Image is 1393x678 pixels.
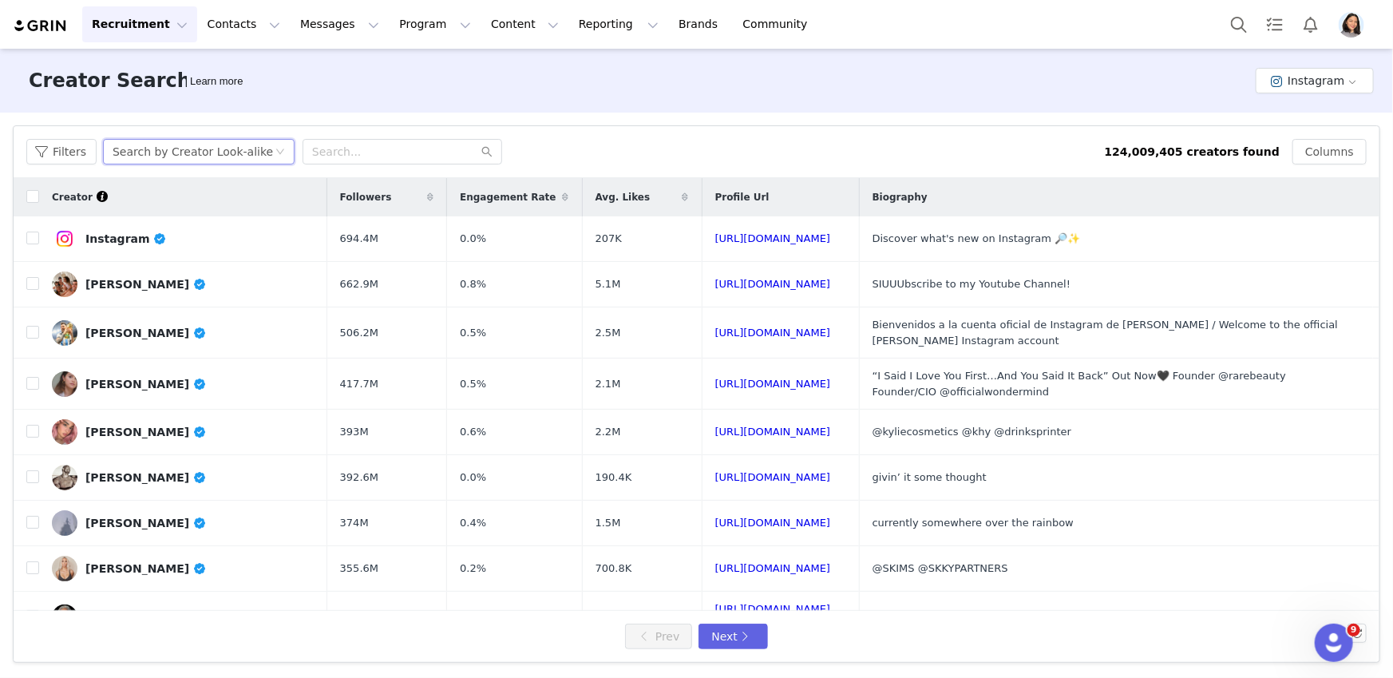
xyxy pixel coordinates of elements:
span: 0.5% [460,376,486,392]
a: [PERSON_NAME] [52,320,315,346]
span: 393M [340,424,369,440]
span: 0.0% [460,231,486,247]
span: 694.4M [340,231,378,247]
button: Next [698,624,767,649]
a: [URL][DOMAIN_NAME] [715,426,831,438]
span: 0.6% [460,424,486,440]
button: Columns [1292,139,1367,165]
a: Instagram [52,226,315,252]
img: v2 [52,320,77,346]
img: v2 [52,605,77,630]
span: 2.1M [596,376,621,392]
span: 2.5M [596,325,621,341]
img: v2 [52,272,77,297]
span: 1.5M [596,515,621,531]
span: Bienvenidos a la cuenta oficial de Instagram de [PERSON_NAME] / Welcome to the official [PERSON_N... [873,319,1338,347]
a: [PERSON_NAME] [52,556,315,581]
span: currently somewhere over the rainbow [873,517,1074,529]
button: Contacts [198,6,290,42]
img: v2 [52,465,77,490]
img: 2b480270-d889-4394-a4e9-820b20aeff80.jpeg [1339,12,1364,38]
span: 662.9M [340,276,378,292]
span: Followers [340,190,392,204]
span: “I Said I Love You First…And You Said It Back” Out Now🖤 Founder @rarebeauty Founder/CIO @official... [873,370,1286,398]
div: Tooltip anchor [95,189,109,204]
button: Search [1221,6,1256,42]
span: 0.8% [460,276,486,292]
div: [PERSON_NAME] [85,278,207,291]
button: Prev [625,624,692,649]
span: 0.5% [460,325,486,341]
a: [PERSON_NAME] [52,465,315,490]
span: Discover what's new on Instagram 🔎✨ [873,232,1081,244]
span: 0.4% [460,515,486,531]
span: @SKIMS @SKKYPARTNERS [873,562,1008,574]
a: [URL][DOMAIN_NAME] [715,562,831,574]
button: Instagram [1256,68,1374,93]
span: Engagement Rate [460,190,556,204]
a: [URL][DOMAIN_NAME] [715,471,831,483]
span: 0.2% [460,561,486,577]
div: [PERSON_NAME] [85,426,207,438]
span: 355.6M [340,561,378,577]
span: Creator [52,190,93,204]
input: Search... [303,139,502,165]
img: v2 [52,556,77,581]
span: 190.4K [596,470,632,486]
a: [URL][DOMAIN_NAME] [715,327,831,339]
div: [PERSON_NAME] [85,562,207,575]
div: [PERSON_NAME] [85,378,207,391]
span: 207K [596,231,622,247]
span: 2.2M [596,424,621,440]
span: 925.5K [596,609,632,625]
a: [PERSON_NAME] [52,272,315,297]
span: 417.7M [340,376,378,392]
button: Profile [1329,12,1380,38]
img: v2 [52,226,77,252]
a: [PERSON_NAME] [52,510,315,536]
img: v2 [52,419,77,445]
i: icon: search [481,146,493,157]
a: [URL][DOMAIN_NAME] [715,232,831,244]
a: [PERSON_NAME] [52,371,315,397]
div: Search by Creator Look-alike [113,140,273,164]
span: Avg. Likes [596,190,651,204]
iframe: Intercom live chat [1315,624,1353,662]
div: [PERSON_NAME] [85,327,207,339]
button: Notifications [1293,6,1328,42]
button: Recruitment [82,6,197,42]
div: 124,009,405 creators found [1105,144,1280,161]
i: icon: down [275,147,285,158]
a: Community [734,6,825,42]
img: v2 [52,510,77,536]
span: SIUUUbscribe to my Youtube Channel! [873,278,1071,290]
a: [URL][DOMAIN_NAME] [715,378,831,390]
div: Tooltip anchor [187,73,246,89]
div: [PERSON_NAME] [85,517,207,529]
a: Brands [669,6,732,42]
a: [PERSON_NAME] [52,605,315,630]
span: 310.2M [340,609,378,625]
button: Messages [291,6,389,42]
div: [PERSON_NAME] [85,471,207,484]
img: grin logo [13,18,69,34]
span: Biography [873,190,928,204]
a: [URL][DOMAIN_NAME][PERSON_NAME] [715,603,831,631]
h3: Creator Search [29,66,191,95]
span: 0.0% [460,470,486,486]
a: [PERSON_NAME] [52,419,315,445]
span: 700.8K [596,561,632,577]
a: Tasks [1257,6,1292,42]
button: Filters [26,139,97,165]
span: givin’ it some thought [873,471,987,483]
span: 374M [340,515,369,531]
a: [URL][DOMAIN_NAME] [715,278,831,290]
span: @kyliecosmetics @khy @drinksprinter [873,426,1072,438]
span: 9 [1347,624,1360,636]
span: 506.2M [340,325,378,341]
button: Content [481,6,568,42]
a: [URL][DOMAIN_NAME] [715,517,831,529]
span: 392.6M [340,470,378,486]
span: 5.1M [596,276,621,292]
